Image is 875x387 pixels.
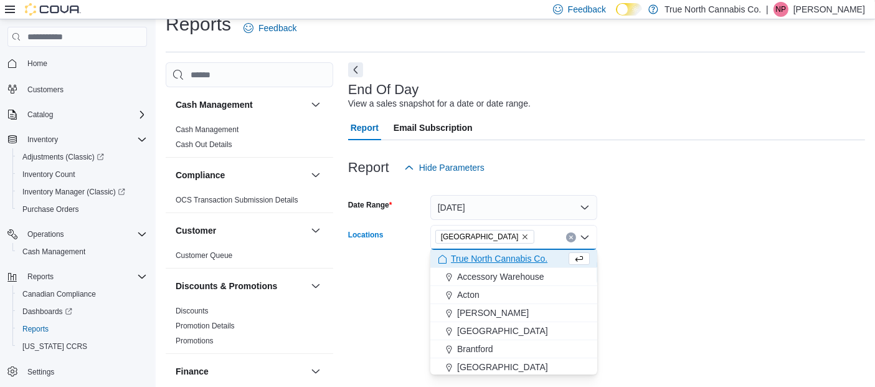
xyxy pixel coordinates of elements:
[430,286,597,304] button: Acton
[351,115,379,140] span: Report
[176,306,209,316] span: Discounts
[258,22,296,34] span: Feedback
[766,2,769,17] p: |
[22,204,79,214] span: Purchase Orders
[17,339,92,354] a: [US_STATE] CCRS
[457,361,548,373] span: [GEOGRAPHIC_DATA]
[17,202,84,217] a: Purchase Orders
[457,325,548,337] span: [GEOGRAPHIC_DATA]
[27,85,64,95] span: Customers
[793,2,865,17] p: [PERSON_NAME]
[22,152,104,162] span: Adjustments (Classic)
[27,229,64,239] span: Operations
[22,82,69,97] a: Customers
[348,97,531,110] div: View a sales snapshot for a date or date range.
[22,132,147,147] span: Inventory
[27,110,53,120] span: Catalog
[12,243,152,260] button: Cash Management
[22,81,147,97] span: Customers
[430,358,597,376] button: [GEOGRAPHIC_DATA]
[2,106,152,123] button: Catalog
[176,195,298,205] span: OCS Transaction Submission Details
[27,272,54,282] span: Reports
[22,269,147,284] span: Reports
[176,169,225,181] h3: Compliance
[399,155,490,180] button: Hide Parameters
[430,250,597,268] button: True North Cannabis Co.
[176,280,277,292] h3: Discounts & Promotions
[176,251,232,260] a: Customer Queue
[12,320,152,338] button: Reports
[27,367,54,377] span: Settings
[17,287,147,302] span: Canadian Compliance
[17,202,147,217] span: Purchase Orders
[435,230,534,244] span: Sudbury
[22,247,85,257] span: Cash Management
[308,279,323,294] button: Discounts & Promotions
[176,169,306,181] button: Compliance
[176,98,306,111] button: Cash Management
[176,321,235,331] span: Promotion Details
[521,233,529,241] button: Remove Sudbury from selection in this group
[22,289,96,299] span: Canadian Compliance
[568,3,606,16] span: Feedback
[2,363,152,381] button: Settings
[2,131,152,148] button: Inventory
[308,364,323,379] button: Finance
[457,289,480,301] span: Acton
[12,148,152,166] a: Adjustments (Classic)
[22,364,147,380] span: Settings
[22,107,58,122] button: Catalog
[348,62,363,77] button: Next
[348,200,392,210] label: Date Range
[176,365,306,378] button: Finance
[430,195,597,220] button: [DATE]
[22,170,75,179] span: Inventory Count
[17,184,130,199] a: Inventory Manager (Classic)
[665,2,761,17] p: True North Cannabis Co.
[27,59,47,69] span: Home
[394,115,473,140] span: Email Subscription
[457,307,529,319] span: [PERSON_NAME]
[773,2,788,17] div: Noah Pollock
[430,304,597,322] button: [PERSON_NAME]
[22,227,69,242] button: Operations
[17,304,77,319] a: Dashboards
[176,224,306,237] button: Customer
[176,322,235,330] a: Promotion Details
[430,340,597,358] button: Brantford
[2,268,152,285] button: Reports
[308,223,323,238] button: Customer
[441,231,519,243] span: [GEOGRAPHIC_DATA]
[166,248,333,268] div: Customer
[22,365,59,380] a: Settings
[17,287,101,302] a: Canadian Compliance
[176,365,209,378] h3: Finance
[17,244,147,259] span: Cash Management
[17,304,147,319] span: Dashboards
[2,54,152,72] button: Home
[17,167,147,182] span: Inventory Count
[776,2,787,17] span: NP
[348,160,389,175] h3: Report
[176,196,298,204] a: OCS Transaction Submission Details
[22,342,87,351] span: [US_STATE] CCRS
[457,270,544,283] span: Accessory Warehouse
[580,232,590,242] button: Close list of options
[348,230,384,240] label: Locations
[17,167,80,182] a: Inventory Count
[176,125,239,134] a: Cash Management
[616,3,642,16] input: Dark Mode
[17,322,54,337] a: Reports
[166,122,333,157] div: Cash Management
[22,55,147,71] span: Home
[2,226,152,243] button: Operations
[22,324,49,334] span: Reports
[166,303,333,353] div: Discounts & Promotions
[176,280,306,292] button: Discounts & Promotions
[12,303,152,320] a: Dashboards
[166,193,333,213] div: Compliance
[22,227,147,242] span: Operations
[12,201,152,218] button: Purchase Orders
